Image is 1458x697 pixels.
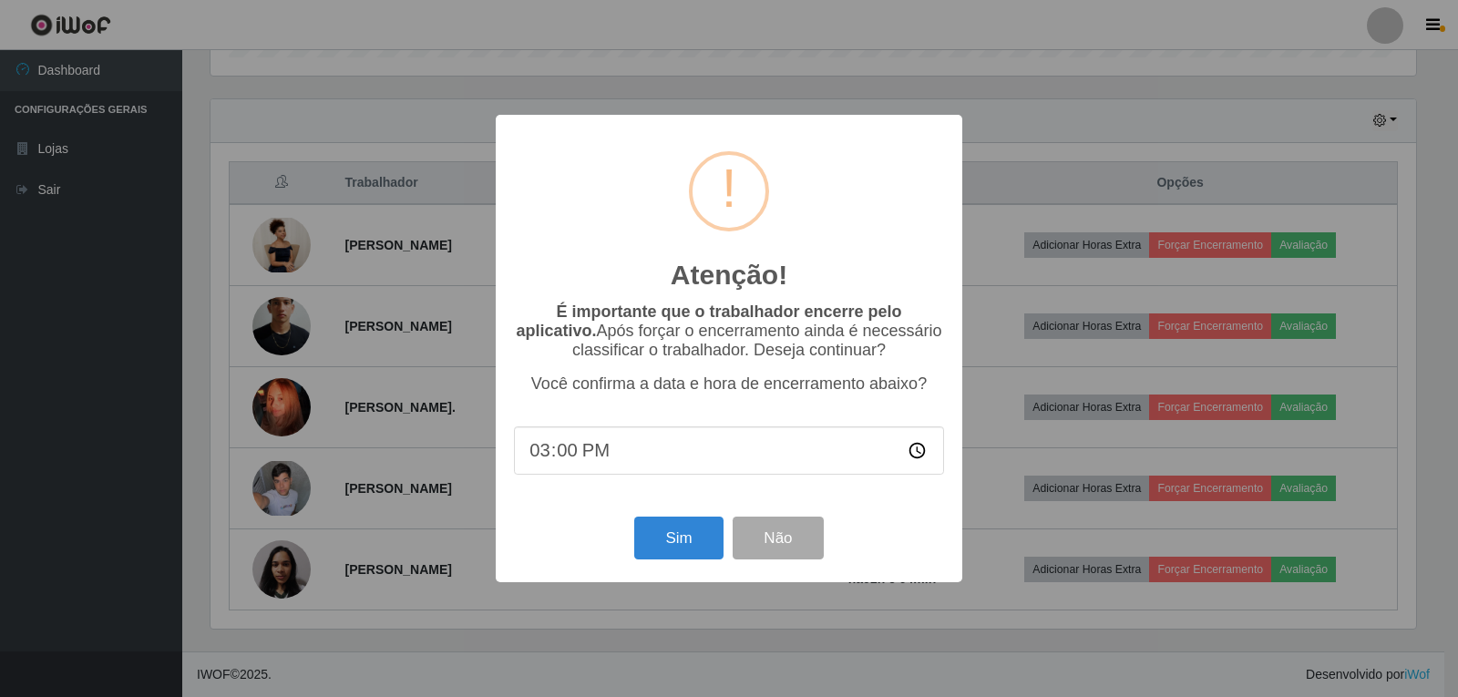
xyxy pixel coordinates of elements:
[634,517,723,559] button: Sim
[516,302,901,340] b: É importante que o trabalhador encerre pelo aplicativo.
[514,374,944,394] p: Você confirma a data e hora de encerramento abaixo?
[671,259,787,292] h2: Atenção!
[514,302,944,360] p: Após forçar o encerramento ainda é necessário classificar o trabalhador. Deseja continuar?
[733,517,823,559] button: Não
